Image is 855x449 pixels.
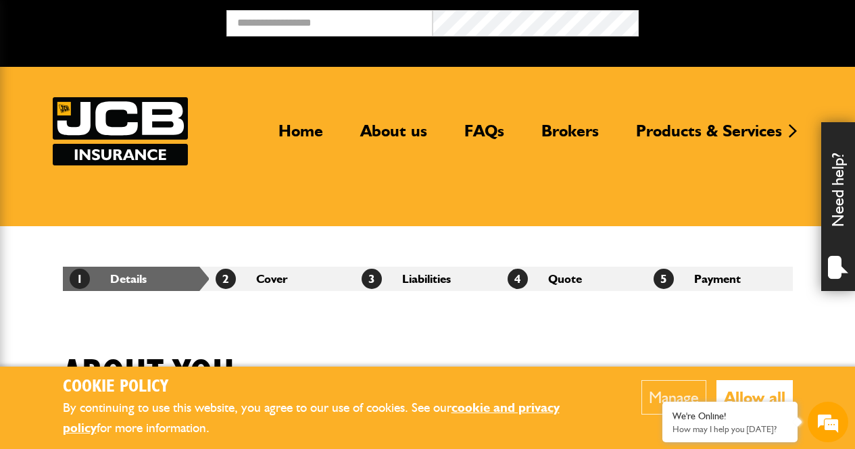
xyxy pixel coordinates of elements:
[53,97,188,165] a: JCB Insurance Services
[673,411,787,422] div: We're Online!
[716,380,793,415] button: Allow all
[647,267,793,291] li: Payment
[355,267,501,291] li: Liabilities
[268,121,333,152] a: Home
[821,122,855,291] div: Need help?
[501,267,647,291] li: Quote
[673,424,787,434] p: How may I help you today?
[641,380,706,415] button: Manage
[63,398,600,439] p: By continuing to use this website, you agree to our use of cookies. See our for more information.
[70,269,90,289] span: 1
[654,269,674,289] span: 5
[362,269,382,289] span: 3
[209,267,355,291] li: Cover
[216,269,236,289] span: 2
[53,97,188,165] img: JCB Insurance Services logo
[63,400,560,436] a: cookie and privacy policy
[639,10,845,31] button: Broker Login
[508,269,528,289] span: 4
[454,121,514,152] a: FAQs
[63,267,209,291] li: Details
[63,352,235,397] h1: About you
[531,121,609,152] a: Brokers
[350,121,437,152] a: About us
[63,377,600,398] h2: Cookie Policy
[626,121,792,152] a: Products & Services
